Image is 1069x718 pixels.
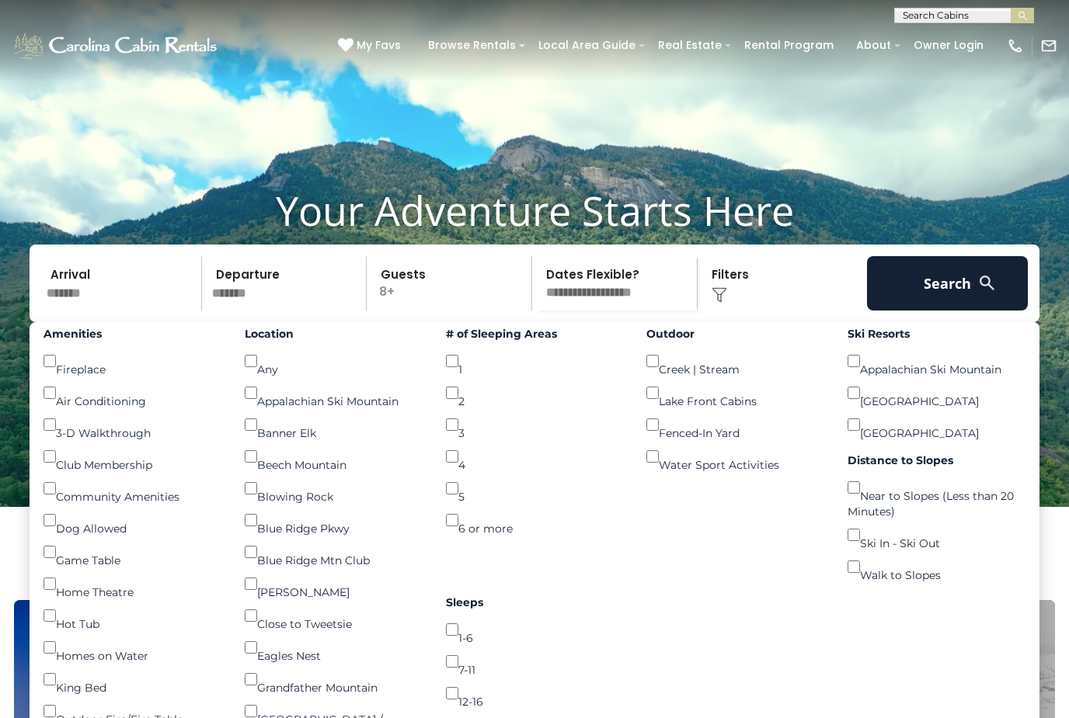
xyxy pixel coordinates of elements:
[446,377,624,409] div: 2
[531,33,643,57] a: Local Area Guide
[12,186,1057,234] h1: Your Adventure Starts Here
[245,326,423,342] label: Location
[867,256,1028,310] button: Search
[646,326,824,342] label: Outdoor
[446,595,624,610] label: Sleeps
[650,33,729,57] a: Real Estate
[848,472,1025,519] div: Near to Slopes (Less than 20 Minutes)
[848,453,1025,468] label: Distance to Slopes
[245,345,423,377] div: Any
[245,632,423,664] div: Eagles Nest
[245,377,423,409] div: Appalachian Ski Mountain
[646,409,824,441] div: Fenced-In Yard
[44,568,221,600] div: Home Theatre
[848,377,1025,409] div: [GEOGRAPHIC_DATA]
[906,33,991,57] a: Owner Login
[1040,37,1057,54] img: mail-regular-white.png
[446,646,624,678] div: 7-11
[245,600,423,632] div: Close to Tweetsie
[848,345,1025,377] div: Appalachian Ski Mountain
[446,614,624,646] div: 1-6
[245,409,423,441] div: Banner Elk
[44,664,221,695] div: King Bed
[245,473,423,505] div: Blowing Rock
[446,441,624,473] div: 4
[646,441,824,473] div: Water Sport Activities
[446,409,624,441] div: 3
[44,345,221,377] div: Fireplace
[44,326,221,342] label: Amenities
[12,546,1057,600] h3: Select Your Destination
[848,409,1025,441] div: [GEOGRAPHIC_DATA]
[12,30,221,61] img: White-1-1-2.png
[245,664,423,695] div: Grandfather Mountain
[1007,37,1024,54] img: phone-regular-white.png
[646,377,824,409] div: Lake Front Cabins
[446,473,624,505] div: 5
[245,536,423,568] div: Blue Ridge Mtn Club
[848,326,1025,342] label: Ski Resorts
[712,287,727,303] img: filter--v1.png
[44,409,221,441] div: 3-D Walkthrough
[446,678,624,709] div: 12-16
[977,273,997,293] img: search-regular-white.png
[245,568,423,600] div: [PERSON_NAME]
[44,600,221,632] div: Hot Tub
[44,536,221,568] div: Game Table
[420,33,524,57] a: Browse Rentals
[44,505,221,536] div: Dog Allowed
[44,632,221,664] div: Homes on Water
[44,377,221,409] div: Air Conditioning
[371,256,531,310] p: 8+
[646,345,824,377] div: Creek | Stream
[848,33,899,57] a: About
[44,441,221,473] div: Club Membership
[446,505,624,536] div: 6 or more
[338,37,405,54] a: My Favs
[736,33,841,57] a: Rental Program
[245,441,423,473] div: Beech Mountain
[446,326,624,342] label: # of Sleeping Areas
[848,551,1025,583] div: Walk to Slopes
[357,37,401,54] span: My Favs
[446,345,624,377] div: 1
[848,519,1025,551] div: Ski In - Ski Out
[245,505,423,536] div: Blue Ridge Pkwy
[44,473,221,505] div: Community Amenities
